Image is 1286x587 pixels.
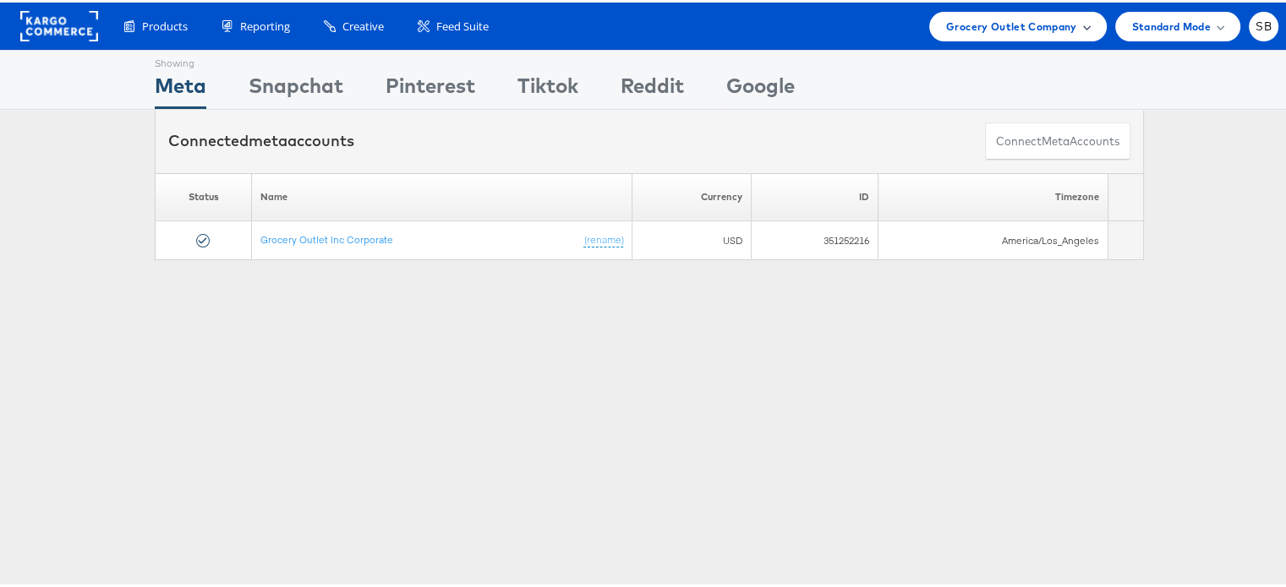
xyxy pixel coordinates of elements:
[252,171,632,219] th: Name
[155,68,206,106] div: Meta
[260,231,393,243] a: Grocery Outlet Inc Corporate
[583,231,623,245] a: (rename)
[142,16,188,32] span: Products
[751,219,878,258] td: 351252216
[1256,19,1272,30] span: SB
[240,16,290,32] span: Reporting
[168,128,354,149] div: Connected accounts
[632,219,751,258] td: USD
[436,16,489,32] span: Feed Suite
[155,48,206,68] div: Showing
[517,68,578,106] div: Tiktok
[878,219,1108,258] td: America/Los_Angeles
[751,171,878,219] th: ID
[726,68,795,106] div: Google
[249,128,287,148] span: meta
[386,68,475,106] div: Pinterest
[621,68,684,106] div: Reddit
[632,171,751,219] th: Currency
[1042,131,1070,147] span: meta
[878,171,1108,219] th: Timezone
[156,171,252,219] th: Status
[946,15,1077,33] span: Grocery Outlet Company
[249,68,343,106] div: Snapchat
[985,120,1130,158] button: ConnectmetaAccounts
[1132,15,1211,33] span: Standard Mode
[342,16,384,32] span: Creative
